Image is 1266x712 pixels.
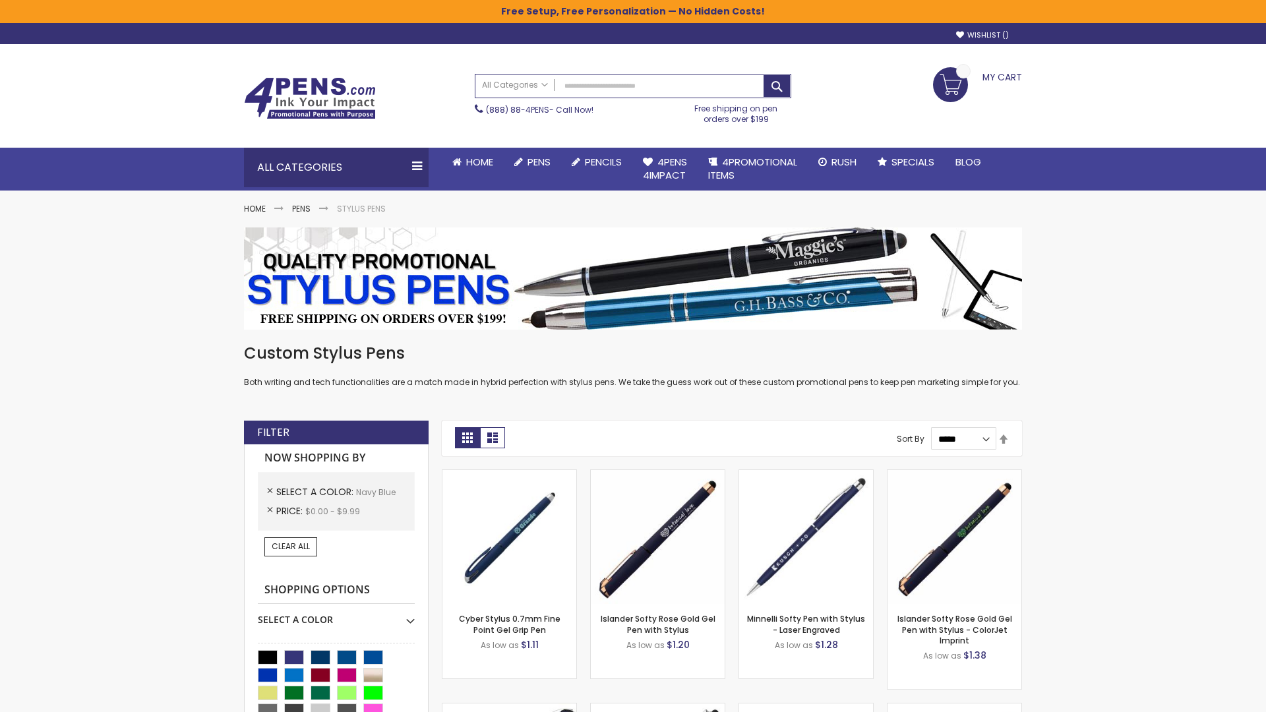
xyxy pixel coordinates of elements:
div: Free shipping on pen orders over $199 [681,98,792,125]
span: Home [466,155,493,169]
span: $1.38 [963,649,986,662]
span: - Call Now! [486,104,593,115]
a: Clear All [264,537,317,556]
span: $1.28 [815,638,838,651]
div: Select A Color [258,604,415,626]
a: Blog [945,148,992,177]
span: As low as [775,639,813,651]
a: (888) 88-4PENS [486,104,549,115]
strong: Now Shopping by [258,444,415,472]
img: Islander Softy Rose Gold Gel Pen with Stylus - ColorJet Imprint-Navy Blue [888,470,1021,604]
a: Home [244,203,266,214]
a: All Categories [475,74,555,96]
a: Minnelli Softy Pen with Stylus - Laser Engraved [747,613,865,635]
span: 4PROMOTIONAL ITEMS [708,155,797,182]
span: $0.00 - $9.99 [305,506,360,517]
a: Islander Softy Rose Gold Gel Pen with Stylus [601,613,715,635]
span: All Categories [482,80,548,90]
a: 4Pens4impact [632,148,698,191]
div: Both writing and tech functionalities are a match made in hybrid perfection with stylus pens. We ... [244,343,1022,388]
span: Rush [831,155,857,169]
a: Islander Softy Rose Gold Gel Pen with Stylus-Navy Blue [591,469,725,481]
a: Home [442,148,504,177]
label: Sort By [897,433,924,444]
h1: Custom Stylus Pens [244,343,1022,364]
span: Blog [955,155,981,169]
span: $1.11 [521,638,539,651]
span: Pencils [585,155,622,169]
span: Price [276,504,305,518]
img: Islander Softy Rose Gold Gel Pen with Stylus-Navy Blue [591,470,725,604]
a: Specials [867,148,945,177]
span: Navy Blue [356,487,396,498]
img: 4Pens Custom Pens and Promotional Products [244,77,376,119]
a: Minnelli Softy Pen with Stylus - Laser Engraved-Navy Blue [739,469,873,481]
a: Cyber Stylus 0.7mm Fine Point Gel Grip Pen-Navy Blue [442,469,576,481]
span: Pens [527,155,551,169]
img: Cyber Stylus 0.7mm Fine Point Gel Grip Pen-Navy Blue [442,470,576,604]
a: Pens [504,148,561,177]
span: As low as [481,639,519,651]
span: 4Pens 4impact [643,155,687,182]
strong: Filter [257,425,289,440]
span: As low as [923,650,961,661]
a: Islander Softy Rose Gold Gel Pen with Stylus - ColorJet Imprint [897,613,1012,645]
img: Minnelli Softy Pen with Stylus - Laser Engraved-Navy Blue [739,470,873,604]
a: Pencils [561,148,632,177]
span: As low as [626,639,665,651]
a: Cyber Stylus 0.7mm Fine Point Gel Grip Pen [459,613,560,635]
a: Rush [808,148,867,177]
span: Clear All [272,541,310,552]
a: Islander Softy Rose Gold Gel Pen with Stylus - ColorJet Imprint-Navy Blue [888,469,1021,481]
strong: Grid [455,427,480,448]
a: Pens [292,203,311,214]
div: All Categories [244,148,429,187]
img: Stylus Pens [244,227,1022,330]
a: 4PROMOTIONALITEMS [698,148,808,191]
span: $1.20 [667,638,690,651]
a: Wishlist [956,30,1009,40]
strong: Shopping Options [258,576,415,605]
strong: Stylus Pens [337,203,386,214]
span: Specials [891,155,934,169]
span: Select A Color [276,485,356,498]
